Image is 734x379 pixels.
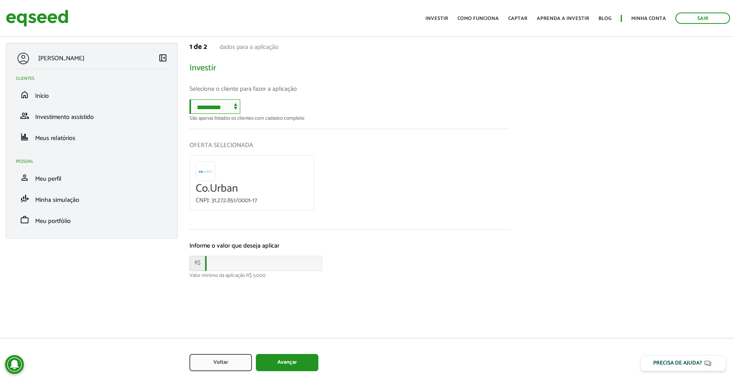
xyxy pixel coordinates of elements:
[20,194,29,203] span: finance_mode
[10,209,173,230] li: Meu portfólio
[508,16,527,21] a: Captar
[425,16,448,21] a: Investir
[20,90,29,99] span: home
[158,53,168,63] span: left_panel_close
[189,79,510,99] p: Selecione o cliente para fazer a aplicação
[6,8,68,29] img: EqSeed
[457,16,499,21] a: Como funciona
[189,354,252,371] button: Voltar
[16,173,168,182] a: personMeu perfil
[10,126,173,147] li: Meus relatórios
[10,167,173,188] li: Meu perfil
[16,132,168,142] a: financeMeus relatórios
[196,162,215,181] img: avatar-co.urban_.jpg
[38,55,84,62] p: [PERSON_NAME]
[598,16,611,21] a: Blog
[189,41,207,53] strong: 1 de 2
[189,116,510,121] div: São apenas listados os clientes com cadastro completo
[196,195,257,206] small: CNPJ: 31.272.851/0001-17
[16,90,168,99] a: homeInício
[256,354,318,371] button: Avançar
[537,16,589,21] a: Aprenda a investir
[35,133,75,144] span: Meus relatórios
[16,194,168,203] a: finance_modeMinha simulação
[35,112,94,122] span: Investimento assistido
[631,16,666,21] a: Minha conta
[10,105,173,126] li: Investimento assistido
[189,256,205,271] span: R$
[16,111,168,120] a: groupInvestimento assistido
[10,84,173,105] li: Início
[189,236,510,256] p: Informe o valor que deseja aplicar
[20,132,29,142] span: finance
[35,216,71,226] span: Meu portfólio
[20,215,29,225] span: work
[16,159,173,164] h2: Pessoal
[20,111,29,120] span: group
[189,63,510,73] h2: Investir
[10,188,173,209] li: Minha simulação
[16,215,168,225] a: workMeu portfólio
[196,183,308,195] h5: Co.Urban
[189,273,510,278] div: Valor mínimo da aplicação R$ 5.000
[158,53,168,64] a: Colapsar menu
[35,91,49,101] span: Início
[16,76,173,81] h2: Clientes
[35,195,79,205] span: Minha simulação
[189,135,510,155] p: OFERTA SELECIONADA
[35,174,61,184] span: Meu perfil
[675,13,730,24] a: Sair
[220,42,279,52] span: dados para a aplicação
[20,173,29,182] span: person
